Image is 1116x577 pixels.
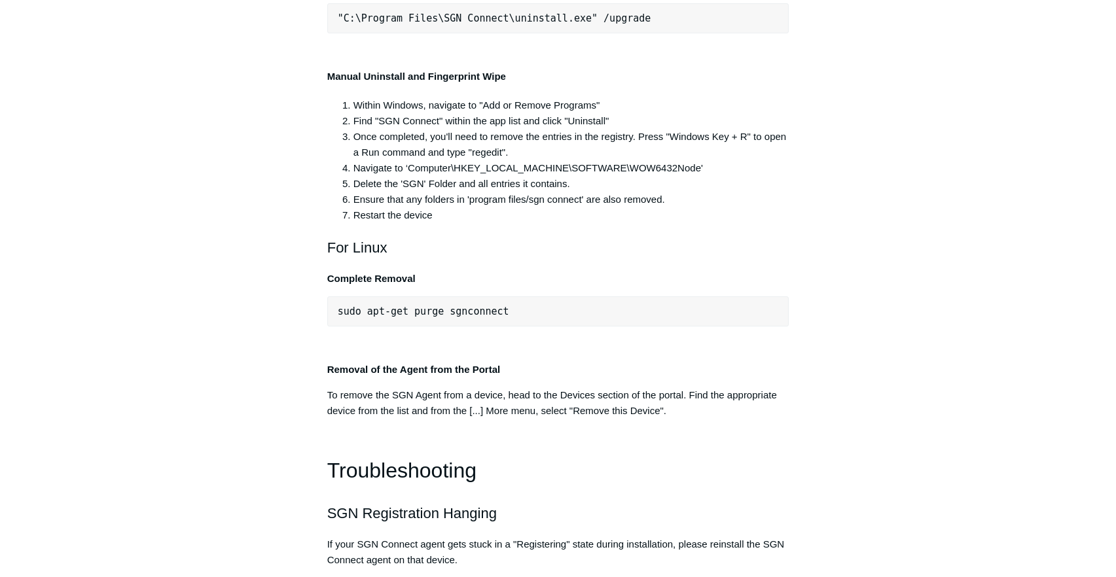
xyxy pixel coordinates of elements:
[338,12,651,24] span: "C:\Program Files\SGN Connect\uninstall.exe" /upgrade
[327,364,500,375] strong: Removal of the Agent from the Portal
[353,129,789,160] li: Once completed, you'll need to remove the entries in the registry. Press "Windows Key + R" to ope...
[353,160,789,176] li: Navigate to ‘Computer\HKEY_LOCAL_MACHINE\SOFTWARE\WOW6432Node'
[327,273,416,284] strong: Complete Removal
[327,454,789,487] h1: Troubleshooting
[353,97,789,113] li: Within Windows, navigate to "Add or Remove Programs"
[353,192,789,207] li: Ensure that any folders in 'program files/sgn connect' are also removed.
[327,538,785,565] span: If your SGN Connect agent gets stuck in a "Registering" state during installation, please reinsta...
[327,296,789,326] pre: sudo apt-get purge sgnconnect
[327,236,789,259] h2: For Linux
[353,176,789,192] li: Delete the 'SGN' Folder and all entries it contains.
[327,389,777,416] span: To remove the SGN Agent from a device, head to the Devices section of the portal. Find the approp...
[353,113,789,129] li: Find "SGN Connect" within the app list and click "Uninstall"
[327,71,506,82] strong: Manual Uninstall and Fingerprint Wipe
[353,207,789,223] li: Restart the device
[327,502,789,525] h2: SGN Registration Hanging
